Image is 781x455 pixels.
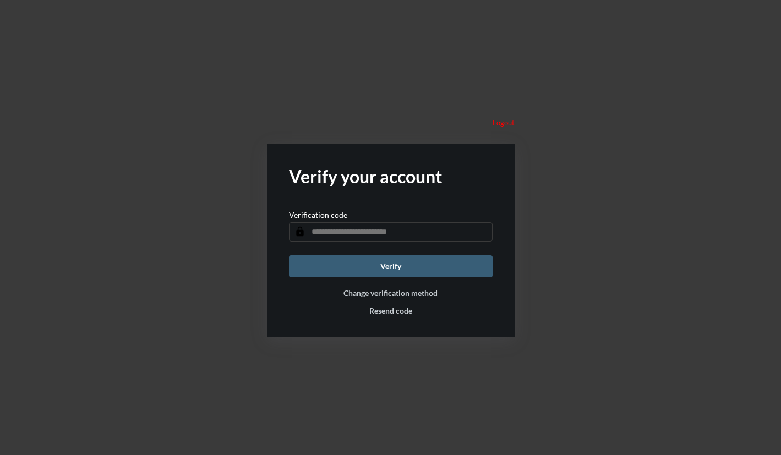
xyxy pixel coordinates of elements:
p: Verification code [289,210,347,220]
button: Resend code [369,306,412,315]
h2: Verify your account [289,166,493,187]
p: Logout [493,118,515,127]
button: Verify [289,255,493,277]
button: Change verification method [343,288,438,298]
